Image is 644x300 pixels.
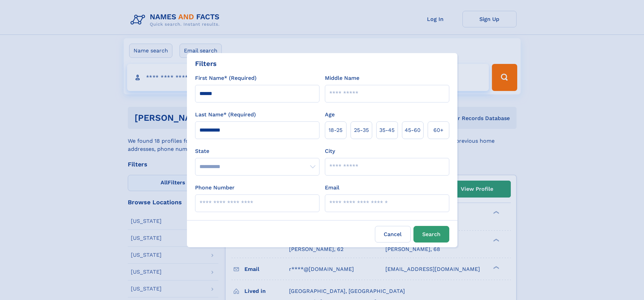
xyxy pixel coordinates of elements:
[325,147,335,155] label: City
[329,126,342,134] span: 18‑25
[433,126,444,134] span: 60+
[375,226,411,243] label: Cancel
[325,111,335,119] label: Age
[354,126,369,134] span: 25‑35
[413,226,449,243] button: Search
[195,74,257,82] label: First Name* (Required)
[379,126,395,134] span: 35‑45
[195,184,235,192] label: Phone Number
[195,59,217,69] div: Filters
[325,74,359,82] label: Middle Name
[405,126,421,134] span: 45‑60
[195,147,319,155] label: State
[195,111,256,119] label: Last Name* (Required)
[325,184,339,192] label: Email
